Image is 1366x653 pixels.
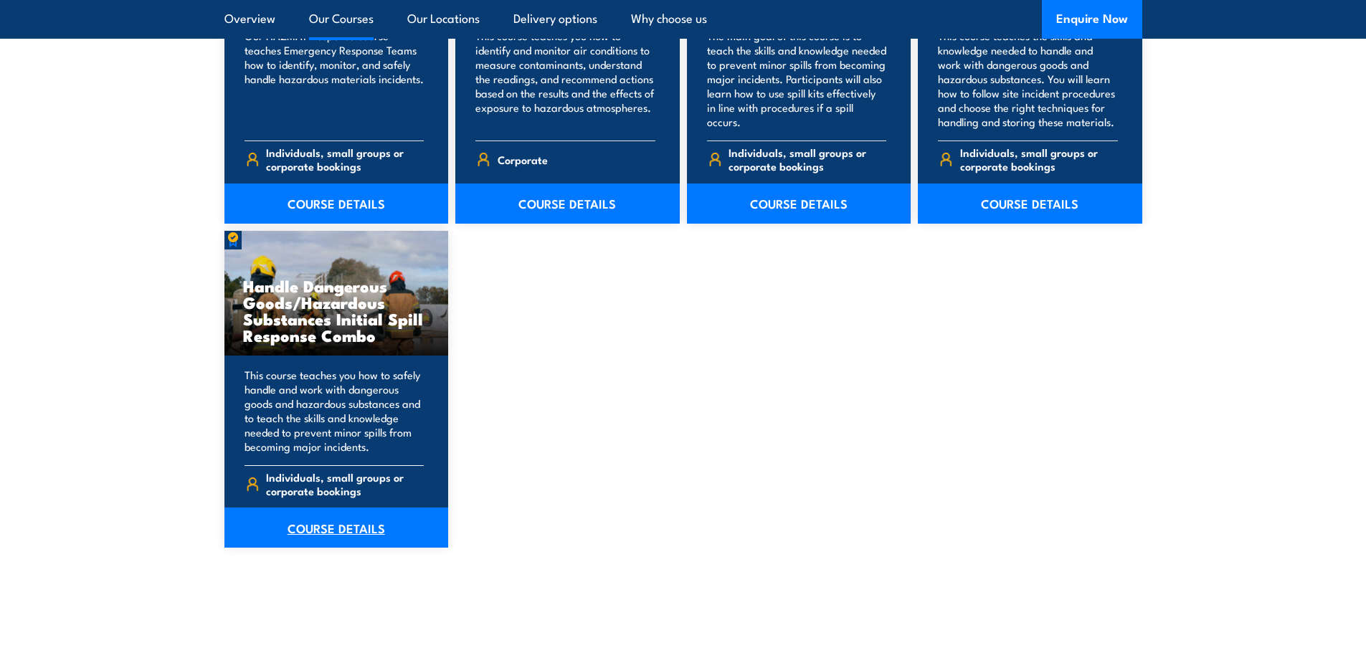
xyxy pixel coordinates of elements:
[960,146,1118,173] span: Individuals, small groups or corporate bookings
[729,146,886,173] span: Individuals, small groups or corporate bookings
[245,368,424,454] p: This course teaches you how to safely handle and work with dangerous goods and hazardous substanc...
[266,470,424,497] span: Individuals, small groups or corporate bookings
[938,29,1118,129] p: This course teaches the skills and knowledge needed to handle and work with dangerous goods and h...
[475,29,655,129] p: This course teaches you how to identify and monitor air conditions to measure contaminants, under...
[918,183,1142,224] a: COURSE DETAILS
[224,183,449,224] a: COURSE DETAILS
[224,507,449,548] a: COURSE DETAILS
[266,146,424,173] span: Individuals, small groups or corporate bookings
[245,29,424,129] p: Our HAZMAT Response course teaches Emergency Response Teams how to identify, monitor, and safely ...
[243,277,430,343] h3: Handle Dangerous Goods/Hazardous Substances Initial Spill Response Combo
[498,148,548,171] span: Corporate
[687,183,911,224] a: COURSE DETAILS
[707,29,887,129] p: The main goal of this course is to teach the skills and knowledge needed to prevent minor spills ...
[455,183,680,224] a: COURSE DETAILS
